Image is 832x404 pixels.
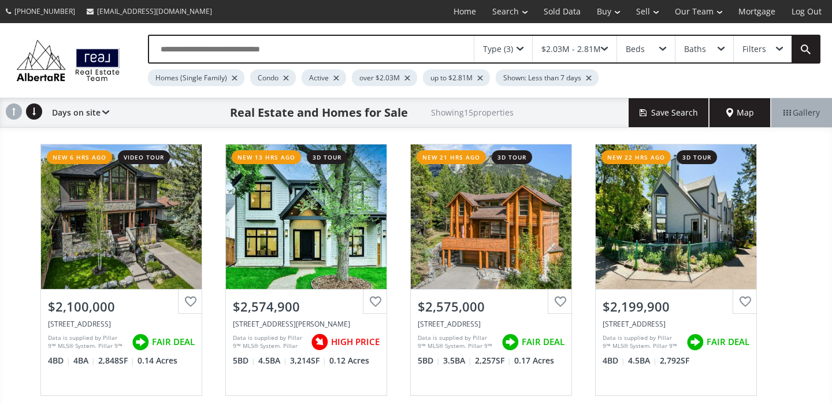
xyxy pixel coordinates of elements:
[98,355,135,366] span: 2,848 SF
[48,333,126,351] div: Data is supplied by Pillar 9™ MLS® System. Pillar 9™ is the owner of the copyright in its MLS® Sy...
[129,331,152,354] img: rating icon
[308,331,331,354] img: rating icon
[629,98,710,127] button: Save Search
[707,336,749,348] span: FAIR DEAL
[541,45,601,53] div: $2.03M - 2.81M
[475,355,511,366] span: 2,257 SF
[250,69,296,86] div: Condo
[81,1,218,22] a: [EMAIL_ADDRESS][DOMAIN_NAME]
[138,355,177,366] span: 0.14 Acres
[12,37,125,84] img: Logo
[418,298,564,316] div: $2,575,000
[514,355,554,366] span: 0.17 Acres
[290,355,326,366] span: 3,214 SF
[771,98,832,127] div: Gallery
[418,319,564,329] div: 24 Blue Grouse Ridge, Canmore, AB T1W 1L5
[302,69,346,86] div: Active
[233,319,380,329] div: 6312 Lacombe Way SW, Calgary, AB T3E 5T3
[233,355,255,366] span: 5 BD
[603,298,749,316] div: $2,199,900
[603,319,749,329] div: 30 & 32 New Street SE, Calgary, AB T2G 3X9
[726,107,754,118] span: Map
[97,6,212,16] span: [EMAIL_ADDRESS][DOMAIN_NAME]
[603,355,625,366] span: 4 BD
[742,45,766,53] div: Filters
[783,107,820,118] span: Gallery
[73,355,95,366] span: 4 BA
[48,319,195,329] div: 2908 7 Avenue NW, Calgary, AB T2N 1B2
[684,331,707,354] img: rating icon
[148,69,244,86] div: Homes (Single Family)
[352,69,417,86] div: over $2.03M
[483,45,513,53] div: Type (3)
[152,336,195,348] span: FAIR DEAL
[710,98,771,127] div: Map
[443,355,472,366] span: 3.5 BA
[48,298,195,316] div: $2,100,000
[423,69,490,86] div: up to $2.81M
[233,333,305,351] div: Data is supplied by Pillar 9™ MLS® System. Pillar 9™ is the owner of the copyright in its MLS® Sy...
[233,298,380,316] div: $2,574,900
[331,336,380,348] span: HIGH PRICE
[418,333,496,351] div: Data is supplied by Pillar 9™ MLS® System. Pillar 9™ is the owner of the copyright in its MLS® Sy...
[48,355,70,366] span: 4 BD
[628,355,657,366] span: 4.5 BA
[14,6,75,16] span: [PHONE_NUMBER]
[431,108,514,117] h2: Showing 15 properties
[496,69,599,86] div: Shown: Less than 7 days
[603,333,681,351] div: Data is supplied by Pillar 9™ MLS® System. Pillar 9™ is the owner of the copyright in its MLS® Sy...
[684,45,706,53] div: Baths
[46,98,109,127] div: Days on site
[522,336,564,348] span: FAIR DEAL
[230,105,408,121] h1: Real Estate and Homes for Sale
[626,45,645,53] div: Beds
[499,331,522,354] img: rating icon
[329,355,369,366] span: 0.12 Acres
[418,355,440,366] span: 5 BD
[660,355,689,366] span: 2,792 SF
[258,355,287,366] span: 4.5 BA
